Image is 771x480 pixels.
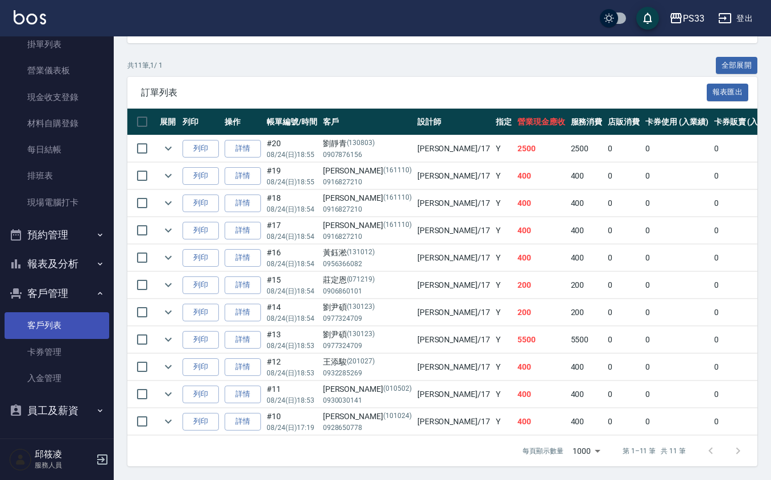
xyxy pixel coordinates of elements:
td: #10 [264,408,320,435]
p: (130123) [347,329,375,341]
td: #15 [264,272,320,299]
a: 卡券管理 [5,339,109,365]
th: 展開 [157,109,180,135]
p: 08/24 (日) 18:54 [267,259,317,269]
th: 營業現金應收 [515,109,568,135]
p: 08/24 (日) 18:54 [267,204,317,214]
p: 08/24 (日) 18:54 [267,313,317,324]
div: [PERSON_NAME] [323,411,412,423]
img: Person [9,448,32,471]
td: #19 [264,163,320,189]
th: 設計師 [414,109,493,135]
button: expand row [160,304,177,321]
td: 5500 [568,326,606,353]
button: 登出 [714,8,757,29]
button: 列印 [183,276,219,294]
div: 黃鈺淞 [323,247,412,259]
td: Y [493,408,515,435]
p: 0977324709 [323,341,412,351]
p: 08/24 (日) 18:55 [267,150,317,160]
p: (101024) [383,411,412,423]
td: 400 [568,217,606,244]
td: 0 [605,217,643,244]
td: [PERSON_NAME] /17 [414,135,493,162]
th: 指定 [493,109,515,135]
div: 莊定恩 [323,274,412,286]
td: 0 [605,326,643,353]
td: 400 [568,163,606,189]
td: 400 [568,354,606,380]
a: 現金收支登錄 [5,84,109,110]
p: 0928650778 [323,423,412,433]
a: 詳情 [225,358,261,376]
button: expand row [160,413,177,430]
td: [PERSON_NAME] /17 [414,217,493,244]
div: [PERSON_NAME] [323,165,412,177]
td: [PERSON_NAME] /17 [414,299,493,326]
td: 0 [643,354,711,380]
button: 列印 [183,140,219,158]
td: 0 [605,135,643,162]
a: 現場電腦打卡 [5,189,109,216]
a: 排班表 [5,163,109,189]
div: [PERSON_NAME] [323,383,412,395]
button: expand row [160,222,177,239]
button: expand row [160,140,177,157]
p: (201027) [347,356,375,368]
button: 列印 [183,222,219,239]
th: 服務消費 [568,109,606,135]
button: 報表及分析 [5,249,109,279]
td: 400 [515,354,568,380]
td: 0 [643,163,711,189]
button: 員工及薪資 [5,396,109,425]
td: [PERSON_NAME] /17 [414,354,493,380]
button: expand row [160,358,177,375]
div: [PERSON_NAME] [323,192,412,204]
div: 劉尹碩 [323,301,412,313]
p: 08/24 (日) 18:54 [267,286,317,296]
p: 第 1–11 筆 共 11 筆 [623,446,686,456]
a: 報表匯出 [707,86,749,97]
p: (130803) [347,138,375,150]
p: 0930030141 [323,395,412,405]
p: 08/24 (日) 18:55 [267,177,317,187]
td: Y [493,245,515,271]
td: 2500 [568,135,606,162]
td: [PERSON_NAME] /17 [414,381,493,408]
td: #20 [264,135,320,162]
a: 每日結帳 [5,136,109,163]
p: 08/24 (日) 18:53 [267,395,317,405]
p: (161110) [383,165,412,177]
p: (010502) [383,383,412,395]
td: 200 [515,299,568,326]
th: 客戶 [320,109,414,135]
p: 共 11 筆, 1 / 1 [127,60,163,71]
a: 入金管理 [5,365,109,391]
th: 帳單編號/時間 [264,109,320,135]
td: 400 [515,217,568,244]
td: 400 [515,163,568,189]
button: expand row [160,167,177,184]
button: save [636,7,659,30]
td: 0 [643,408,711,435]
td: 400 [515,408,568,435]
td: Y [493,135,515,162]
td: 0 [605,245,643,271]
a: 詳情 [225,167,261,185]
a: 客戶列表 [5,312,109,338]
button: 列印 [183,249,219,267]
td: [PERSON_NAME] /17 [414,245,493,271]
p: 0916827210 [323,231,412,242]
td: Y [493,190,515,217]
td: 0 [643,217,711,244]
td: 400 [568,190,606,217]
p: 0977324709 [323,313,412,324]
th: 卡券使用 (入業績) [643,109,711,135]
p: 08/24 (日) 18:54 [267,231,317,242]
td: 0 [643,381,711,408]
td: 0 [605,299,643,326]
p: (071219) [347,274,375,286]
th: 列印 [180,109,222,135]
p: 0916827210 [323,177,412,187]
button: 列印 [183,167,219,185]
